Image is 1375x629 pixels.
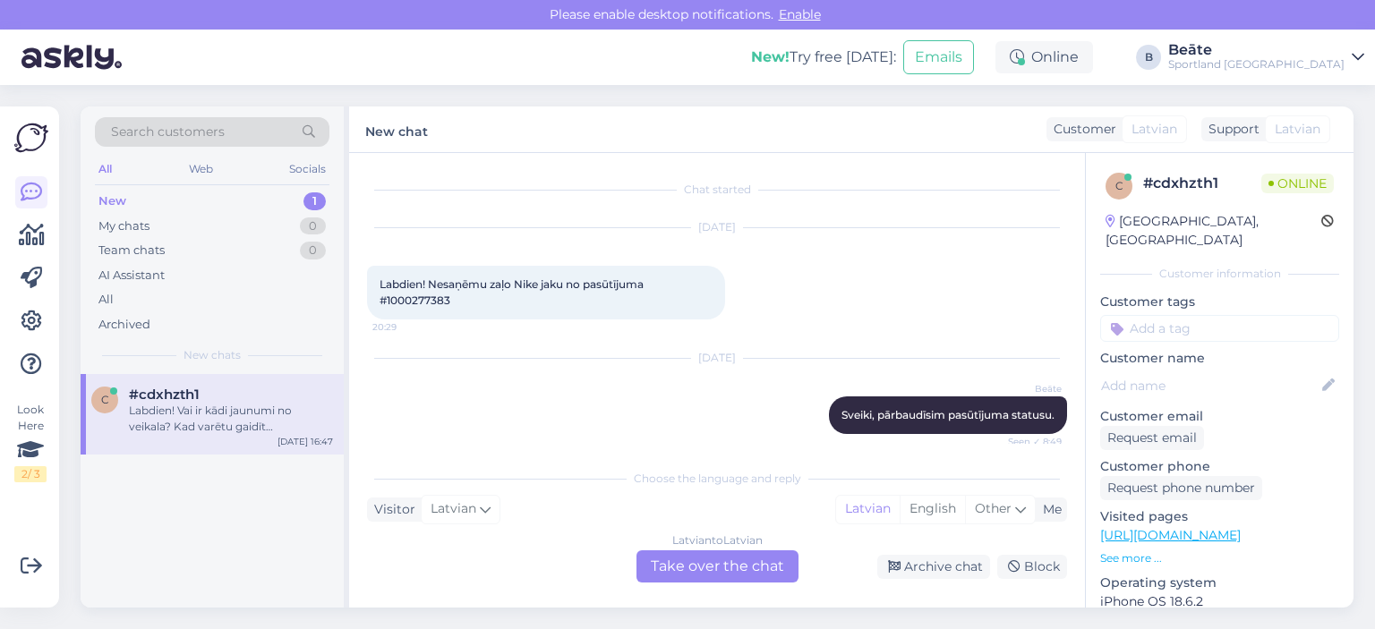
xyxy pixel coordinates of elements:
[365,117,428,141] label: New chat
[773,6,826,22] span: Enable
[1115,179,1123,192] span: c
[1261,174,1334,193] span: Online
[1100,592,1339,611] p: iPhone OS 18.6.2
[900,496,965,523] div: English
[1275,120,1320,139] span: Latvian
[1143,173,1261,194] div: # cdxhzth1
[1106,212,1321,250] div: [GEOGRAPHIC_DATA], [GEOGRAPHIC_DATA]
[995,382,1062,395] span: Beāte
[636,550,799,582] div: Take over the chat
[1046,120,1116,139] div: Customer
[1168,57,1345,72] div: Sportland [GEOGRAPHIC_DATA]
[300,217,326,235] div: 0
[367,219,1067,235] div: [DATE]
[431,499,476,519] span: Latvian
[1100,349,1339,368] p: Customer name
[997,555,1067,579] div: Block
[995,435,1062,448] span: Seen ✓ 8:49
[1100,457,1339,476] p: Customer phone
[1168,43,1364,72] a: BeāteSportland [GEOGRAPHIC_DATA]
[95,157,115,181] div: All
[286,157,329,181] div: Socials
[1101,376,1319,395] input: Add name
[1136,45,1161,70] div: B
[841,408,1055,421] span: Sveiki, pārbaudīsim pasūtījuma statusu.
[1100,426,1204,450] div: Request email
[751,47,896,68] div: Try free [DATE]:
[129,403,333,435] div: Labdien! Vai ir kādi jaunumi no veikala? Kad varētu gaidīt pasūtījumu?
[367,471,1067,487] div: Choose the language and reply
[1100,527,1241,543] a: [URL][DOMAIN_NAME]
[1201,120,1260,139] div: Support
[975,500,1012,516] span: Other
[98,291,114,309] div: All
[372,320,440,334] span: 20:29
[1100,407,1339,426] p: Customer email
[367,182,1067,198] div: Chat started
[101,393,109,406] span: c
[185,157,217,181] div: Web
[1100,574,1339,592] p: Operating system
[751,48,790,65] b: New!
[14,466,47,482] div: 2 / 3
[184,347,241,363] span: New chats
[877,555,990,579] div: Archive chat
[367,500,415,519] div: Visitor
[380,277,646,307] span: Labdien! Nesaņēmu zaļo Nike jaku no pasūtījuma #1000277383
[1132,120,1177,139] span: Latvian
[1168,43,1345,57] div: Beāte
[98,217,149,235] div: My chats
[1100,476,1262,500] div: Request phone number
[98,267,165,285] div: AI Assistant
[1036,500,1062,519] div: Me
[995,41,1093,73] div: Online
[367,350,1067,366] div: [DATE]
[98,192,126,210] div: New
[129,387,200,403] span: #cdxhzth1
[1100,293,1339,311] p: Customer tags
[14,402,47,482] div: Look Here
[98,316,150,334] div: Archived
[672,532,763,548] div: Latvian to Latvian
[300,242,326,259] div: 0
[903,40,974,74] button: Emails
[1100,266,1339,282] div: Customer information
[14,121,48,155] img: Askly Logo
[111,123,225,141] span: Search customers
[836,496,900,523] div: Latvian
[1100,550,1339,566] p: See more ...
[303,192,326,210] div: 1
[278,435,333,448] div: [DATE] 16:47
[98,242,165,259] div: Team chats
[1100,315,1339,342] input: Add a tag
[1100,507,1339,526] p: Visited pages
